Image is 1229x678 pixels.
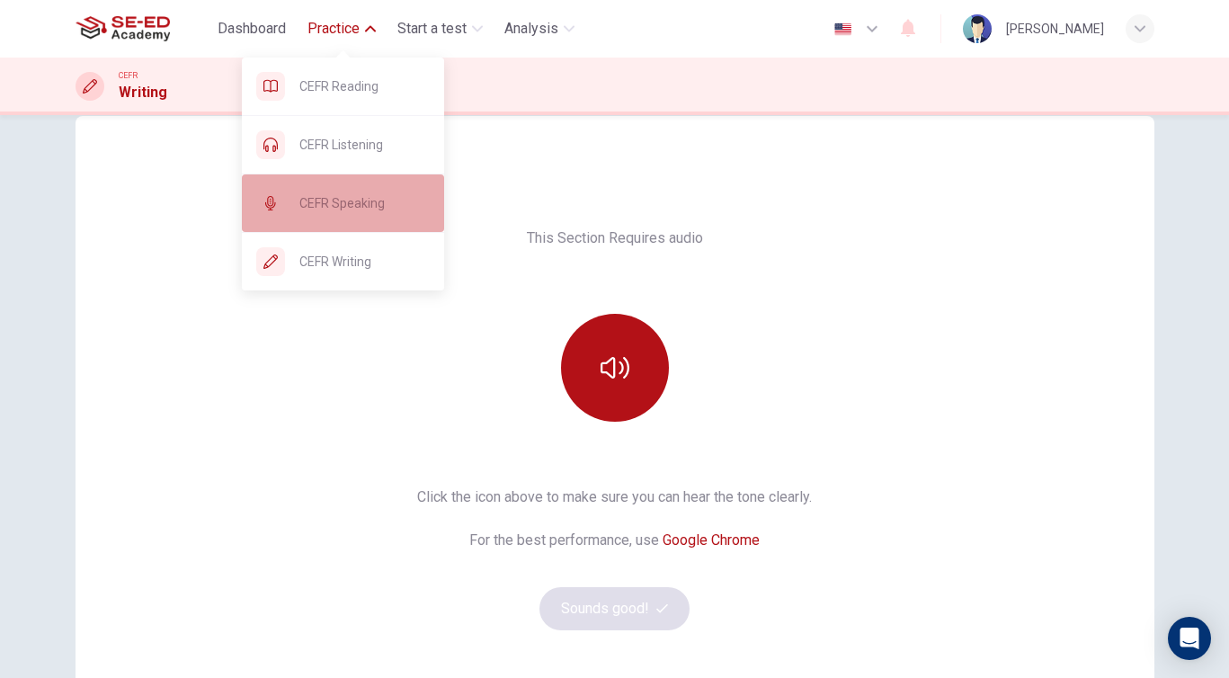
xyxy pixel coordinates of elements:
h1: Writing [119,82,167,103]
img: SE-ED Academy logo [76,11,170,47]
div: Open Intercom Messenger [1168,617,1211,660]
button: Dashboard [210,13,293,45]
span: CEFR [119,69,138,82]
span: Analysis [504,18,558,40]
h6: Click the icon above to make sure you can hear the tone clearly. [417,486,812,508]
button: Analysis [497,13,582,45]
span: CEFR Writing [299,251,430,272]
span: CEFR Listening [299,134,430,156]
img: en [832,22,854,36]
a: SE-ED Academy logo [76,11,211,47]
span: Start a test [397,18,467,40]
span: Dashboard [218,18,286,40]
div: CEFR Listening [242,116,444,174]
span: CEFR Reading [299,76,430,97]
h6: This Section Requires audio [527,227,703,249]
h6: For the best performance, use [469,530,760,551]
button: Practice [300,13,383,45]
div: [PERSON_NAME] [1006,18,1104,40]
img: Profile picture [963,14,992,43]
a: Google Chrome [663,531,760,549]
div: CEFR Speaking [242,174,444,232]
div: CEFR Reading [242,58,444,115]
button: Start a test [390,13,490,45]
span: CEFR Speaking [299,192,430,214]
span: Practice [307,18,360,40]
div: CEFR Writing [242,233,444,290]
